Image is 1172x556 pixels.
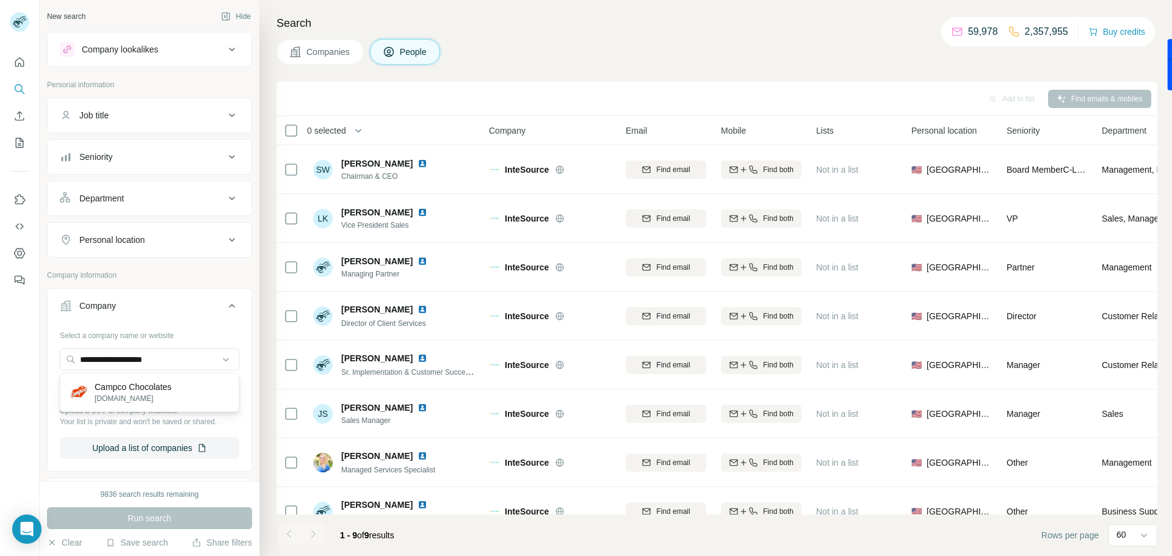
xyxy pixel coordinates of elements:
[341,303,413,316] span: [PERSON_NAME]
[816,165,858,175] span: Not in a list
[1116,529,1126,541] p: 60
[306,46,351,58] span: Companies
[911,408,922,420] span: 🇺🇸
[763,506,794,517] span: Find both
[277,15,1157,32] h4: Search
[1102,261,1152,273] span: Management
[489,125,526,137] span: Company
[927,212,992,225] span: [GEOGRAPHIC_DATA]
[489,507,499,516] img: Logo of InteSource
[911,457,922,469] span: 🇺🇸
[489,360,499,370] img: Logo of InteSource
[816,262,858,272] span: Not in a list
[48,101,251,130] button: Job title
[341,514,428,523] span: Managed Services Advisor
[816,409,858,419] span: Not in a list
[505,505,549,518] span: InteSource
[489,311,499,321] img: Logo of InteSource
[626,209,706,228] button: Find email
[927,310,992,322] span: [GEOGRAPHIC_DATA]
[816,507,858,516] span: Not in a list
[95,393,172,404] p: [DOMAIN_NAME]
[721,356,801,374] button: Find both
[927,505,992,518] span: [GEOGRAPHIC_DATA]
[341,220,432,231] span: Vice President Sales
[911,505,922,518] span: 🇺🇸
[1007,458,1028,468] span: Other
[341,255,413,267] span: [PERSON_NAME]
[721,209,801,228] button: Find both
[721,258,801,276] button: Find both
[10,105,29,127] button: Enrich CSV
[418,208,427,217] img: LinkedIn logo
[10,132,29,154] button: My lists
[656,506,690,517] span: Find email
[626,502,706,521] button: Find email
[79,234,145,246] div: Personal location
[1102,505,1169,518] span: Business Support
[763,213,794,224] span: Find both
[418,256,427,266] img: LinkedIn logo
[79,192,124,204] div: Department
[341,402,413,414] span: [PERSON_NAME]
[626,453,706,472] button: Find email
[212,7,259,26] button: Hide
[47,11,85,22] div: New search
[911,164,922,176] span: 🇺🇸
[341,415,432,426] span: Sales Manager
[341,269,432,280] span: Managing Partner
[341,319,426,328] span: Director of Client Services
[927,164,992,176] span: [GEOGRAPHIC_DATA]
[911,310,922,322] span: 🇺🇸
[341,450,413,462] span: [PERSON_NAME]
[313,502,333,521] img: Avatar
[47,536,82,549] button: Clear
[1088,23,1145,40] button: Buy credits
[10,269,29,291] button: Feedback
[418,159,427,168] img: LinkedIn logo
[721,502,801,521] button: Find both
[313,355,333,375] img: Avatar
[721,125,746,137] span: Mobile
[763,359,794,370] span: Find both
[626,125,647,137] span: Email
[763,457,794,468] span: Find both
[48,184,251,213] button: Department
[101,489,199,500] div: 9836 search results remaining
[927,359,992,371] span: [GEOGRAPHIC_DATA]
[341,466,435,474] span: Managed Services Specialist
[1007,165,1093,175] span: Board Member C-Level
[911,261,922,273] span: 🇺🇸
[10,189,29,211] button: Use Surfe on LinkedIn
[79,300,116,312] div: Company
[721,161,801,179] button: Find both
[763,311,794,322] span: Find both
[48,291,251,325] button: Company
[47,79,252,90] p: Personal information
[721,453,801,472] button: Find both
[106,536,168,549] button: Save search
[313,404,333,424] div: JS
[505,359,549,371] span: InteSource
[505,310,549,322] span: InteSource
[418,403,427,413] img: LinkedIn logo
[626,405,706,423] button: Find email
[95,381,172,393] p: Campco Chocolates
[656,311,690,322] span: Find email
[82,43,158,56] div: Company lookalikes
[1007,311,1036,321] span: Director
[313,453,333,472] img: Avatar
[927,408,992,420] span: [GEOGRAPHIC_DATA]
[1007,409,1040,419] span: Manager
[341,171,432,182] span: Chairman & CEO
[70,384,87,401] img: Campco Chocolates
[313,209,333,228] div: LK
[763,164,794,175] span: Find both
[656,457,690,468] span: Find email
[341,157,413,170] span: [PERSON_NAME]
[816,214,858,223] span: Not in a list
[60,325,239,341] div: Select a company name or website
[1007,360,1040,370] span: Manager
[763,262,794,273] span: Find both
[364,530,369,540] span: 9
